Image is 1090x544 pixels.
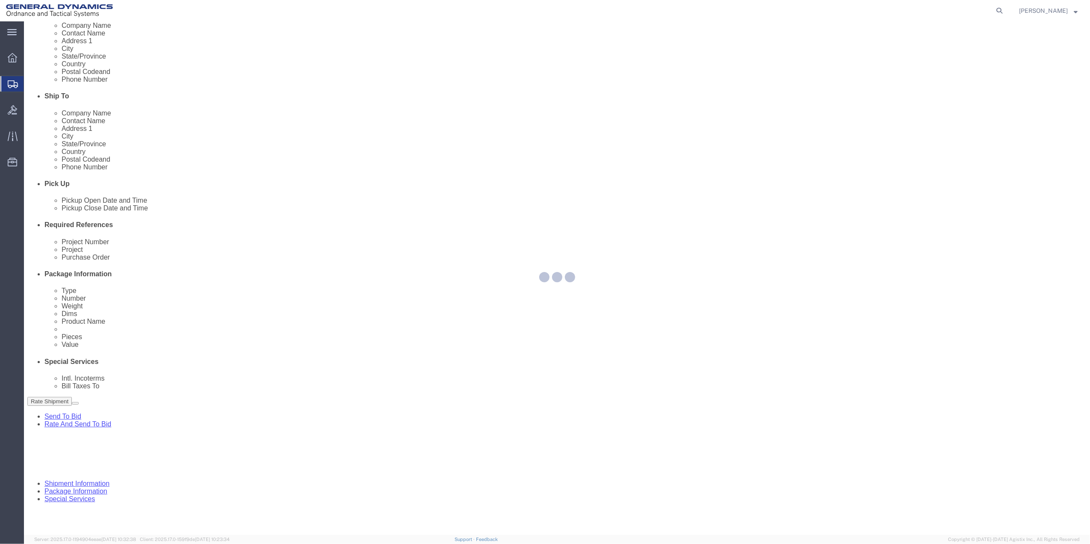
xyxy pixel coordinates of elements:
span: [DATE] 10:32:38 [101,537,136,542]
span: Server: 2025.17.0-1194904eeae [34,537,136,542]
span: Nicholas Bohmer [1019,6,1068,15]
span: Copyright © [DATE]-[DATE] Agistix Inc., All Rights Reserved [948,536,1080,543]
img: logo [6,4,113,17]
a: Feedback [476,537,498,542]
a: Support [455,537,476,542]
span: Client: 2025.17.0-159f9de [140,537,230,542]
button: [PERSON_NAME] [1019,6,1078,16]
span: [DATE] 10:23:34 [195,537,230,542]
